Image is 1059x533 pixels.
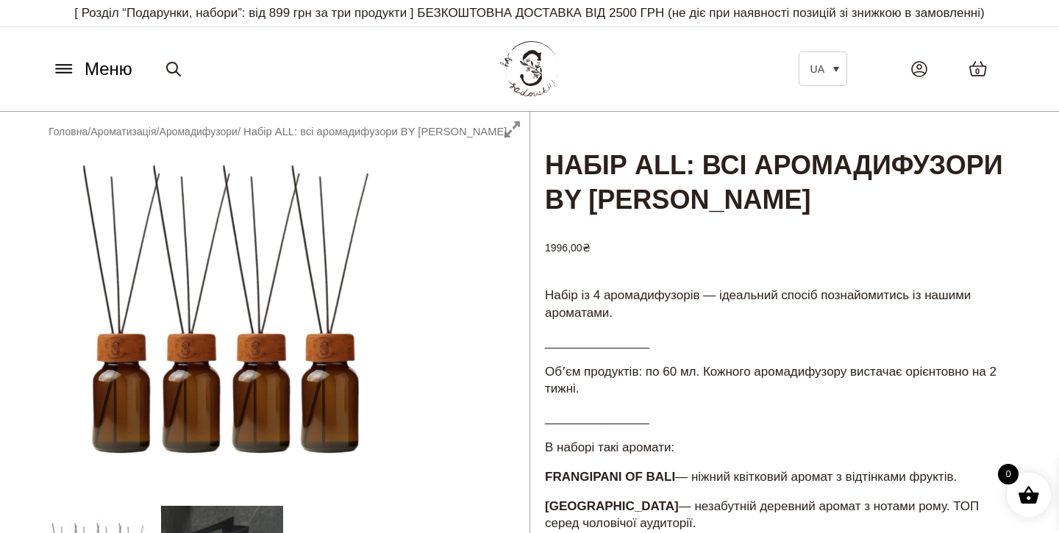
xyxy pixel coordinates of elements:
p: _______________ [545,334,1008,351]
span: Меню [85,56,132,82]
strong: [GEOGRAPHIC_DATA] [545,499,679,513]
span: 0 [998,464,1019,484]
p: _______________ [545,409,1008,427]
img: BY SADOVSKIY [500,41,559,96]
p: В наборі такі аромати: [545,439,1008,457]
button: Меню [48,55,137,83]
a: UA [799,51,847,86]
a: Головна [49,126,88,137]
p: — незабутній деревний аромат з нотами рому. ТОП серед чоловічої аудиторії. [545,498,1008,533]
a: 0 [954,46,1002,92]
bdi: 1996,00 [545,242,591,254]
nav: Breadcrumb [49,124,507,140]
span: 0 [975,65,980,78]
p: Набір із 4 аромадифузорів — ідеальний спосіб познайомитись із нашими ароматами. [545,287,1008,322]
h1: Набір ALL: всі аромадифузори BY [PERSON_NAME] [530,112,1022,219]
span: UA [810,63,824,75]
a: Аромадифузори [160,126,238,137]
p: Обʼєм продуктів: по 60 мл. Кожного аромадифузору вистачає орієнтовно на 2 тижні. [545,363,1008,398]
p: — ніжний квітковий аромат з відтінками фруктів. [545,468,1008,486]
a: Ароматизація [90,126,156,137]
span: ₴ [582,242,591,254]
strong: FRANGIPANI OF BALI [545,470,675,484]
